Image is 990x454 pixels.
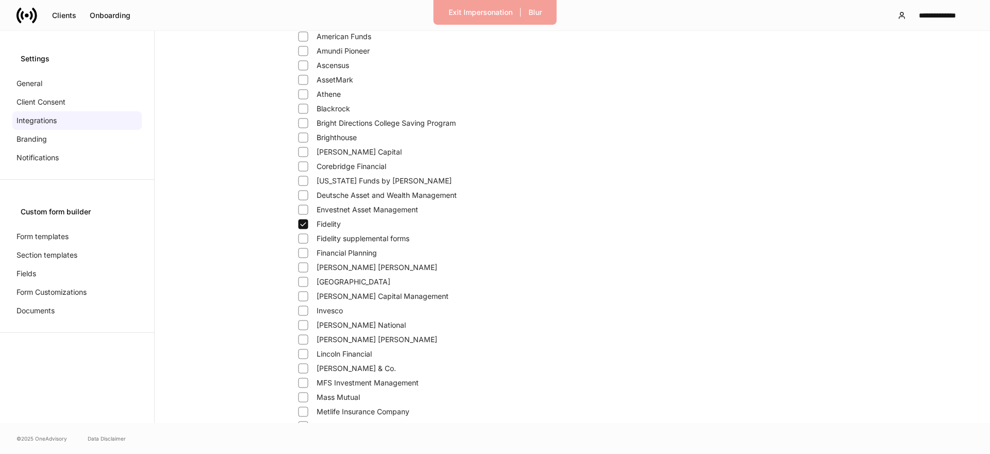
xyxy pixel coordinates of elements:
[317,60,349,71] span: Ascensus
[317,190,457,200] span: Deutsche Asset and Wealth Management
[317,363,396,374] span: [PERSON_NAME] & Co.
[21,54,134,64] div: Settings
[21,207,134,217] div: Custom form builder
[317,31,371,42] span: American Funds
[317,233,409,244] span: Fidelity supplemental forms
[16,231,69,242] p: Form templates
[88,434,126,443] a: Data Disclaimer
[317,176,452,186] span: [US_STATE] Funds by [PERSON_NAME]
[16,287,87,297] p: Form Customizations
[317,407,409,417] span: Metlife Insurance Company
[317,378,419,388] span: MFS Investment Management
[317,421,388,431] span: Midland National Life
[16,134,47,144] p: Branding
[317,349,372,359] span: Lincoln Financial
[16,115,57,126] p: Integrations
[12,93,142,111] a: Client Consent
[317,75,353,85] span: AssetMark
[317,132,357,143] span: Brighthouse
[45,7,83,24] button: Clients
[16,97,65,107] p: Client Consent
[317,262,437,273] span: [PERSON_NAME] [PERSON_NAME]
[317,104,350,114] span: Blackrock
[16,306,55,316] p: Documents
[317,306,343,316] span: Invesco
[52,12,76,19] div: Clients
[12,264,142,283] a: Fields
[16,153,59,163] p: Notifications
[12,301,142,320] a: Documents
[317,320,406,330] span: [PERSON_NAME] National
[12,130,142,148] a: Branding
[317,118,456,128] span: Bright Directions College Saving Program
[317,161,386,172] span: Corebridge Financial
[317,334,437,345] span: [PERSON_NAME] [PERSON_NAME]
[12,246,142,264] a: Section templates
[90,12,130,19] div: Onboarding
[83,7,137,24] button: Onboarding
[12,227,142,246] a: Form templates
[317,219,341,229] span: Fidelity
[317,248,377,258] span: Financial Planning
[449,9,513,16] div: Exit Impersonation
[529,9,542,16] div: Blur
[16,268,36,279] p: Fields
[16,250,77,260] p: Section templates
[317,147,402,157] span: [PERSON_NAME] Capital
[12,111,142,130] a: Integrations
[317,291,449,301] span: [PERSON_NAME] Capital Management
[12,74,142,93] a: General
[12,283,142,301] a: Form Customizations
[317,392,360,402] span: Mass Mutual
[317,46,370,56] span: Amundi Pioneer
[16,434,67,443] span: © 2025 OneAdvisory
[317,89,341,99] span: Athene
[317,277,390,287] span: [GEOGRAPHIC_DATA]
[442,4,519,21] button: Exit Impersonation
[12,148,142,167] a: Notifications
[317,205,418,215] span: Envestnet Asset Management
[16,78,42,89] p: General
[522,4,549,21] button: Blur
